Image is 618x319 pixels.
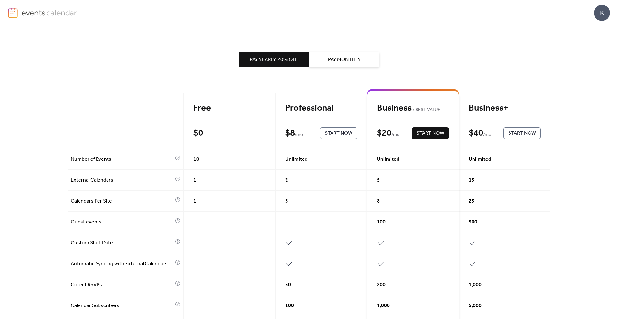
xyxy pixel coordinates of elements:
button: Start Now [503,127,541,139]
span: Unlimited [285,156,308,163]
span: Number of Events [71,156,173,163]
button: Pay Monthly [309,52,379,67]
span: 50 [285,281,291,289]
div: Professional [285,103,357,114]
span: / mo [391,131,399,139]
span: Pay Monthly [328,56,360,64]
span: Start Now [325,130,352,137]
span: Custom Start Date [71,239,173,247]
span: Pay Yearly, 20% off [250,56,298,64]
span: BEST VALUE [412,106,440,114]
span: 5,000 [469,302,482,310]
div: K [594,5,610,21]
span: 10 [193,156,199,163]
span: Automatic Syncing with External Calendars [71,260,173,268]
div: $ 8 [285,128,295,139]
span: 1,000 [469,281,482,289]
span: 1,000 [377,302,390,310]
div: Business [377,103,449,114]
span: Unlimited [377,156,399,163]
div: $ 20 [377,128,391,139]
span: 15 [469,177,474,184]
span: 8 [377,197,380,205]
span: / mo [295,131,303,139]
button: Start Now [412,127,449,139]
img: logo-type [22,8,77,17]
span: Unlimited [469,156,491,163]
span: 500 [469,218,477,226]
span: Calendar Subscribers [71,302,173,310]
span: 100 [377,218,386,226]
span: Guest events [71,218,173,226]
img: logo [8,8,18,18]
div: Free [193,103,266,114]
span: 100 [285,302,294,310]
span: / mo [483,131,491,139]
div: $ 40 [469,128,483,139]
span: Start Now [508,130,536,137]
span: 1 [193,177,196,184]
span: 200 [377,281,386,289]
span: Calendars Per Site [71,197,173,205]
button: Start Now [320,127,357,139]
span: Start Now [417,130,444,137]
button: Pay Yearly, 20% off [239,52,309,67]
span: 5 [377,177,380,184]
span: 2 [285,177,288,184]
span: 3 [285,197,288,205]
div: $ 0 [193,128,203,139]
span: 25 [469,197,474,205]
div: Business+ [469,103,541,114]
span: External Calendars [71,177,173,184]
span: 1 [193,197,196,205]
span: Collect RSVPs [71,281,173,289]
